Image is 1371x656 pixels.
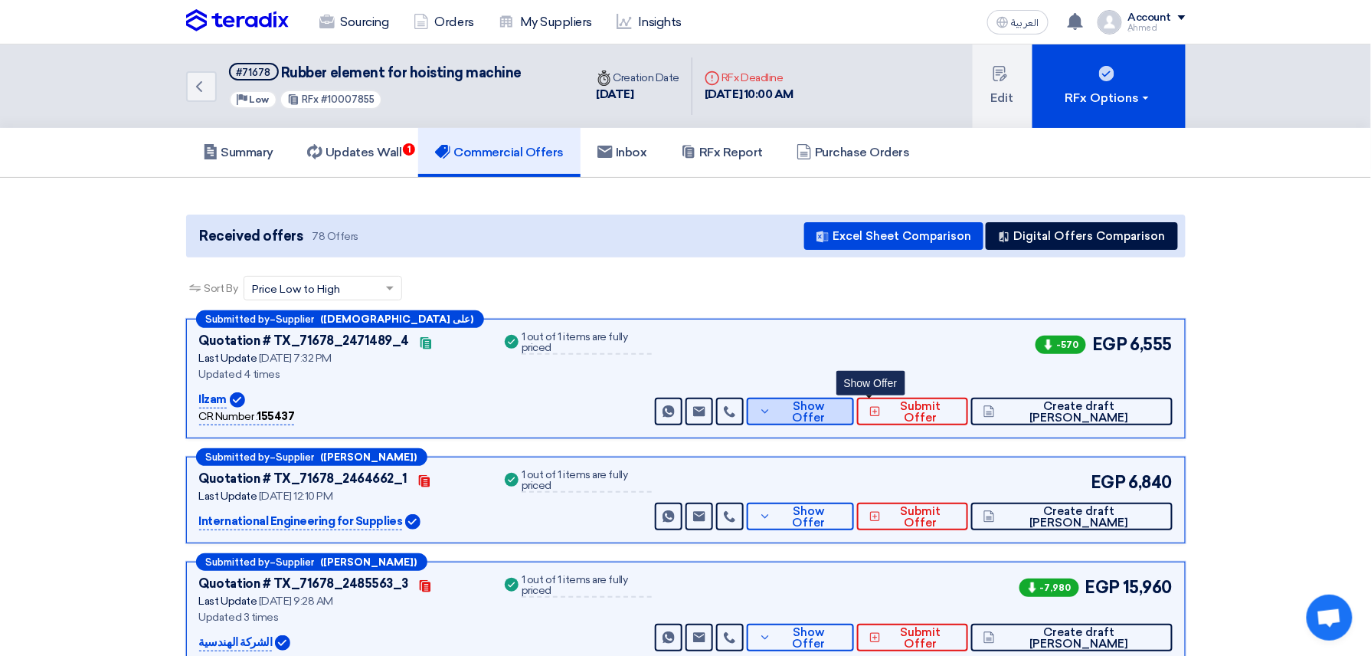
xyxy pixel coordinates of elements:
span: 78 Offers [312,229,358,244]
h5: Rubber element for hoisting machine [229,63,522,82]
a: Inbox [581,128,664,177]
span: Show Offer [775,401,842,424]
a: Sourcing [307,5,401,39]
a: Summary [186,128,291,177]
div: 1 out of 1 items are fully priced [522,332,652,355]
div: 1 out of 1 items are fully priced [522,575,652,598]
span: Rubber element for hoisting machine [281,64,522,81]
div: – [196,310,484,328]
button: Show Offer [747,398,854,425]
button: Submit Offer [857,624,968,651]
div: Open chat [1307,595,1353,641]
button: العربية [987,10,1049,34]
button: Create draft [PERSON_NAME] [971,624,1172,651]
span: EGP [1091,470,1126,495]
span: Create draft [PERSON_NAME] [999,627,1160,650]
span: Show Offer [775,506,842,529]
button: Edit [973,44,1032,128]
b: ([PERSON_NAME]) [321,452,417,462]
span: Submitted by [206,314,270,324]
div: Quotation # TX_71678_2464662_1 [199,470,408,488]
button: Digital Offers Comparison [986,222,1178,250]
span: 15,960 [1123,575,1172,600]
a: Purchase Orders [780,128,927,177]
div: Quotation # TX_71678_2471489_4 [199,332,410,350]
div: [DATE] 10:00 AM [705,86,793,103]
b: ([DEMOGRAPHIC_DATA] على) [321,314,474,324]
span: Supplier [276,314,315,324]
span: -7,980 [1019,579,1079,597]
div: [DATE] [597,86,680,103]
span: Show Offer [775,627,842,650]
a: My Suppliers [486,5,604,39]
span: Submit Offer [885,506,956,529]
span: Create draft [PERSON_NAME] [999,506,1160,529]
button: Submit Offer [857,503,968,530]
span: [DATE] 7:32 PM [259,352,332,365]
button: Create draft [PERSON_NAME] [971,398,1172,425]
div: Account [1128,11,1172,25]
span: RFx [302,93,319,105]
span: -570 [1036,336,1086,354]
a: Insights [604,5,694,39]
span: Submit Offer [885,627,956,650]
span: Sort By [205,280,238,297]
div: Creation Date [597,70,680,86]
button: Submit Offer [857,398,968,425]
span: 1 [403,143,415,156]
span: Low [250,94,270,105]
span: EGP [1092,332,1127,357]
div: #71678 [237,67,271,77]
button: Excel Sheet Comparison [804,222,983,250]
span: [DATE] 9:28 AM [259,595,333,608]
span: 6,555 [1131,332,1173,357]
div: RFx Options [1065,89,1152,107]
img: Teradix logo [186,9,289,32]
p: الشركة الهندسية [199,634,273,652]
img: profile_test.png [1098,10,1122,34]
button: RFx Options [1032,44,1186,128]
button: Create draft [PERSON_NAME] [971,503,1172,530]
button: Show Offer [747,503,854,530]
span: Supplier [276,452,315,462]
img: Verified Account [230,392,245,408]
div: – [196,448,427,466]
h5: Purchase Orders [797,145,910,160]
div: CR Number : [199,408,295,425]
h5: Commercial Offers [435,145,564,160]
div: Updated 3 times [199,609,483,625]
img: Verified Account [275,635,290,651]
h5: Inbox [597,145,647,160]
span: العربية [1012,18,1039,28]
span: Submit Offer [885,401,956,424]
span: #10007855 [321,93,375,105]
img: Verified Account [405,514,420,530]
span: 6,840 [1129,470,1173,495]
div: Quotation # TX_71678_2485563_3 [199,575,409,593]
h5: Updates Wall [307,145,401,160]
span: Create draft [PERSON_NAME] [999,401,1160,424]
div: – [196,553,427,571]
b: 155437 [257,410,294,423]
span: Submitted by [206,452,270,462]
span: [DATE] 12:10 PM [259,490,333,503]
b: ([PERSON_NAME]) [321,557,417,567]
span: Price Low to High [252,281,340,297]
span: EGP [1085,575,1121,600]
button: Show Offer [747,624,854,651]
div: ِAhmed [1128,24,1186,32]
h5: Summary [203,145,274,160]
span: Supplier [276,557,315,567]
span: Last Update [199,352,257,365]
a: Commercial Offers [418,128,581,177]
div: 1 out of 1 items are fully priced [522,470,652,493]
span: Submitted by [206,557,270,567]
p: Ilzam [199,391,227,409]
a: RFx Report [664,128,780,177]
h5: RFx Report [681,145,763,160]
span: Received offers [200,226,303,247]
span: Last Update [199,490,257,503]
span: Last Update [199,595,257,608]
div: Updated 4 times [199,366,483,382]
div: RFx Deadline [705,70,793,86]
